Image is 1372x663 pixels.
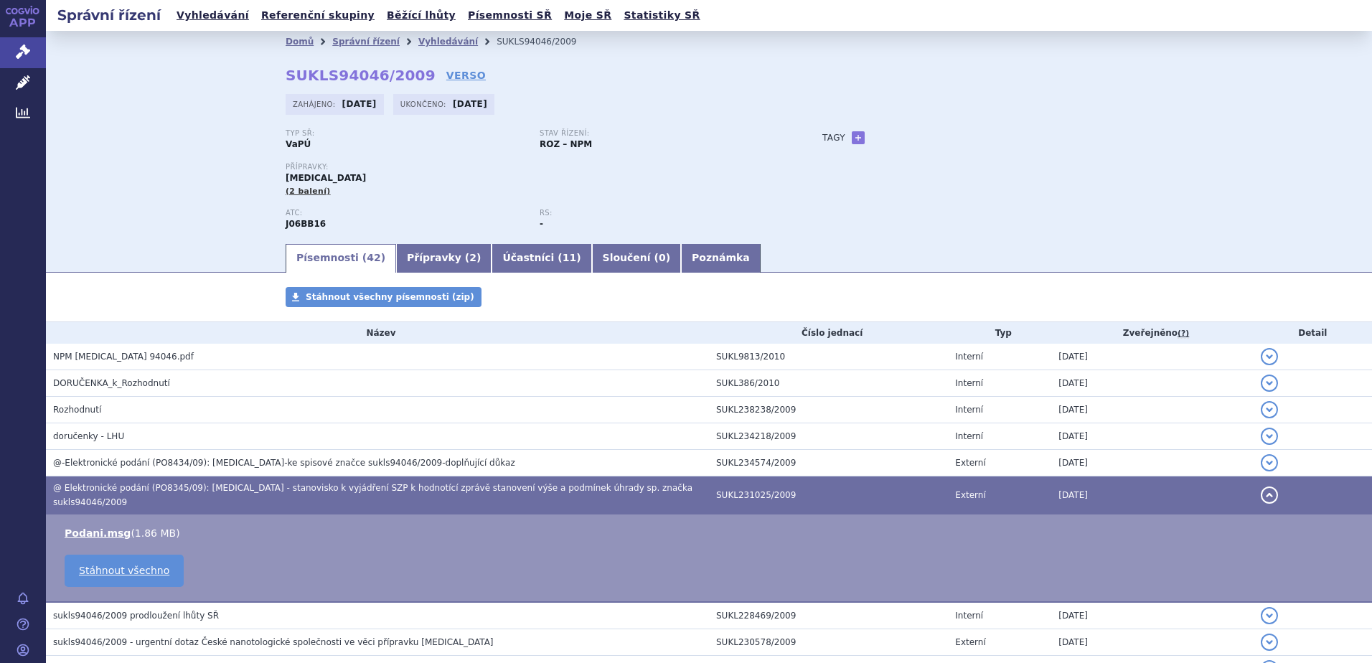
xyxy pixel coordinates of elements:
[560,6,616,25] a: Moje SŘ
[709,370,948,397] td: SUKL386/2010
[286,139,311,149] strong: VaPÚ
[955,431,983,441] span: Interní
[1051,423,1253,450] td: [DATE]
[497,31,595,52] li: SUKLS94046/2009
[955,458,985,468] span: Externí
[1261,607,1278,624] button: detail
[1261,454,1278,471] button: detail
[453,99,487,109] strong: [DATE]
[65,527,131,539] a: Podani.msg
[1051,397,1253,423] td: [DATE]
[563,252,576,263] span: 11
[65,555,184,587] a: Stáhnout všechno
[540,219,543,229] strong: -
[286,244,396,273] a: Písemnosti (42)
[65,526,1358,540] li: ( )
[286,209,525,217] p: ATC:
[955,490,985,500] span: Externí
[53,637,494,647] span: sukls94046/2009 - urgentní dotaz České nanotologické společnosti ve věci přípravku Synagis
[852,131,865,144] a: +
[400,98,449,110] span: Ukončeno:
[1254,322,1372,344] th: Detail
[540,209,779,217] p: RS:
[135,527,176,539] span: 1.86 MB
[286,129,525,138] p: Typ SŘ:
[306,292,474,302] span: Stáhnout všechny písemnosti (zip)
[709,344,948,370] td: SUKL9813/2010
[492,244,591,273] a: Účastníci (11)
[709,476,948,514] td: SUKL231025/2009
[709,602,948,629] td: SUKL228469/2009
[540,129,779,138] p: Stav řízení:
[955,611,983,621] span: Interní
[418,37,478,47] a: Vyhledávání
[257,6,379,25] a: Referenční skupiny
[681,244,761,273] a: Poznámka
[53,405,101,415] span: Rozhodnutí
[53,431,124,441] span: doručenky - LHU
[1261,401,1278,418] button: detail
[46,5,172,25] h2: Správní řízení
[342,99,377,109] strong: [DATE]
[1261,428,1278,445] button: detail
[446,68,486,83] a: VERSO
[1261,348,1278,365] button: detail
[172,6,253,25] a: Vyhledávání
[1051,344,1253,370] td: [DATE]
[709,322,948,344] th: Číslo jednací
[46,322,709,344] th: Název
[709,450,948,476] td: SUKL234574/2009
[955,405,983,415] span: Interní
[286,37,314,47] a: Domů
[1261,486,1278,504] button: detail
[948,322,1051,344] th: Typ
[709,423,948,450] td: SUKL234218/2009
[396,244,492,273] a: Přípravky (2)
[53,611,219,621] span: sukls94046/2009 prodloužení lhůty SŘ
[1051,322,1253,344] th: Zveřejněno
[592,244,681,273] a: Sloučení (0)
[1051,476,1253,514] td: [DATE]
[659,252,666,263] span: 0
[286,187,331,196] span: (2 balení)
[1178,329,1189,339] abbr: (?)
[822,129,845,146] h3: Tagy
[367,252,380,263] span: 42
[1261,375,1278,392] button: detail
[53,483,692,507] span: @ Elektronické podání (PO8345/09): SYNAGIS - stanovisko k vyjádření SZP k hodnotící zprávě stanov...
[293,98,338,110] span: Zahájeno:
[286,219,326,229] strong: PALIVIZUMAB
[332,37,400,47] a: Správní řízení
[955,378,983,388] span: Interní
[709,629,948,656] td: SUKL230578/2009
[286,173,366,183] span: [MEDICAL_DATA]
[619,6,704,25] a: Statistiky SŘ
[1261,634,1278,651] button: detail
[1051,450,1253,476] td: [DATE]
[464,6,556,25] a: Písemnosti SŘ
[955,352,983,362] span: Interní
[955,637,985,647] span: Externí
[1051,370,1253,397] td: [DATE]
[469,252,476,263] span: 2
[709,397,948,423] td: SUKL238238/2009
[286,163,794,171] p: Přípravky:
[1051,602,1253,629] td: [DATE]
[540,139,592,149] strong: ROZ – NPM
[382,6,460,25] a: Běžící lhůty
[53,352,194,362] span: NPM SYNAGIS 94046.pdf
[53,458,515,468] span: @-Elektronické podání (PO8434/09): Synagis-ke spisové značce sukls94046/2009-doplňující důkaz
[286,287,481,307] a: Stáhnout všechny písemnosti (zip)
[286,67,436,84] strong: SUKLS94046/2009
[53,378,170,388] span: DORUČENKA_k_Rozhodnutí
[1051,629,1253,656] td: [DATE]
